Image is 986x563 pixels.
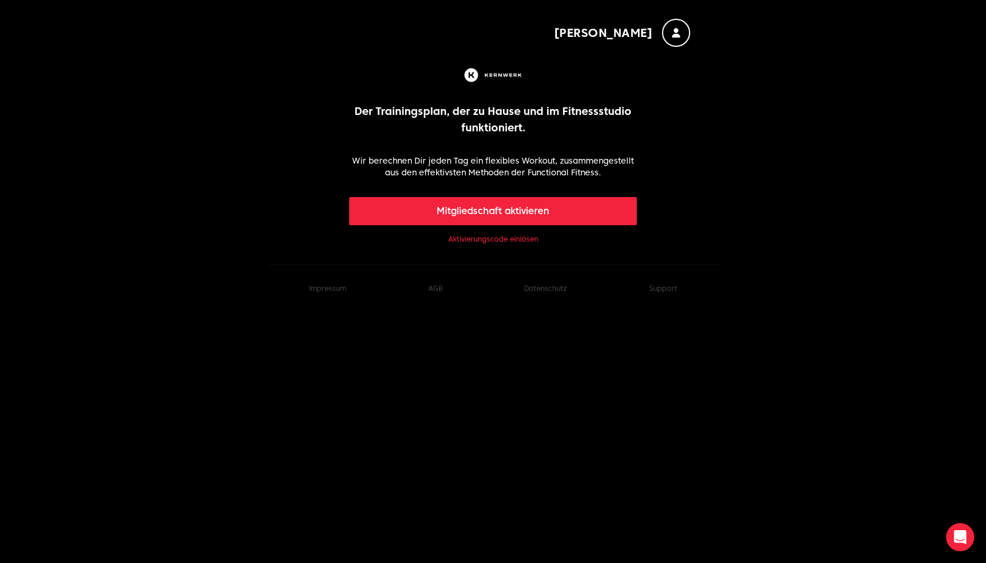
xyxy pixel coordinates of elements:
a: AGB [428,284,443,293]
p: Der Trainingsplan, der zu Hause und im Fitnessstudio funktioniert. [349,103,637,136]
p: Wir berechnen Dir jeden Tag ein flexibles Workout, zusammengestellt aus den effektivsten Methoden... [349,155,637,178]
button: Mitgliedschaft aktivieren [349,197,637,225]
button: [PERSON_NAME] [554,19,691,47]
button: Support [649,284,677,293]
span: [PERSON_NAME] [554,25,653,41]
img: Kernwerk® [462,66,524,84]
div: Open Intercom Messenger [946,523,974,551]
a: Impressum [309,284,346,293]
a: Datenschutz [524,284,567,293]
a: Aktivierungscode einlösen [448,235,538,244]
